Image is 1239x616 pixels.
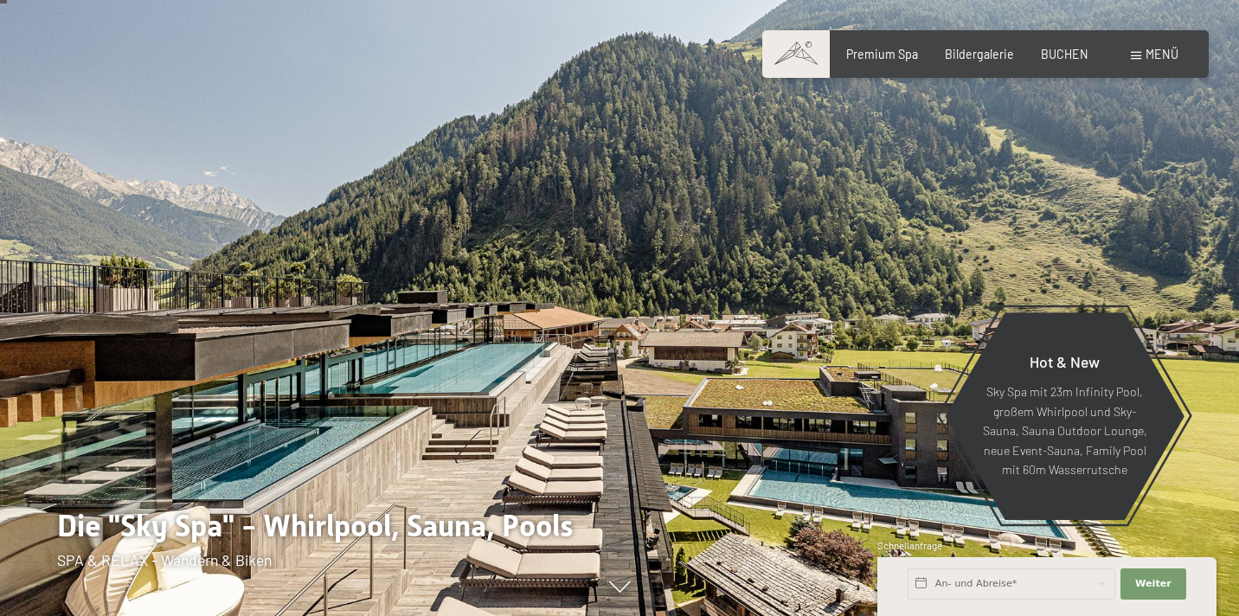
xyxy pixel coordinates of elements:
span: Menü [1146,47,1178,61]
button: Weiter [1120,568,1186,600]
span: Weiter [1135,577,1172,591]
span: Schnellanfrage [877,540,942,551]
span: Hot & New [1030,352,1100,371]
a: Premium Spa [846,47,918,61]
p: Sky Spa mit 23m Infinity Pool, großem Whirlpool und Sky-Sauna, Sauna Outdoor Lounge, neue Event-S... [982,382,1147,480]
a: BUCHEN [1041,47,1088,61]
a: Hot & New Sky Spa mit 23m Infinity Pool, großem Whirlpool und Sky-Sauna, Sauna Outdoor Lounge, ne... [944,311,1185,521]
a: Bildergalerie [945,47,1014,61]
